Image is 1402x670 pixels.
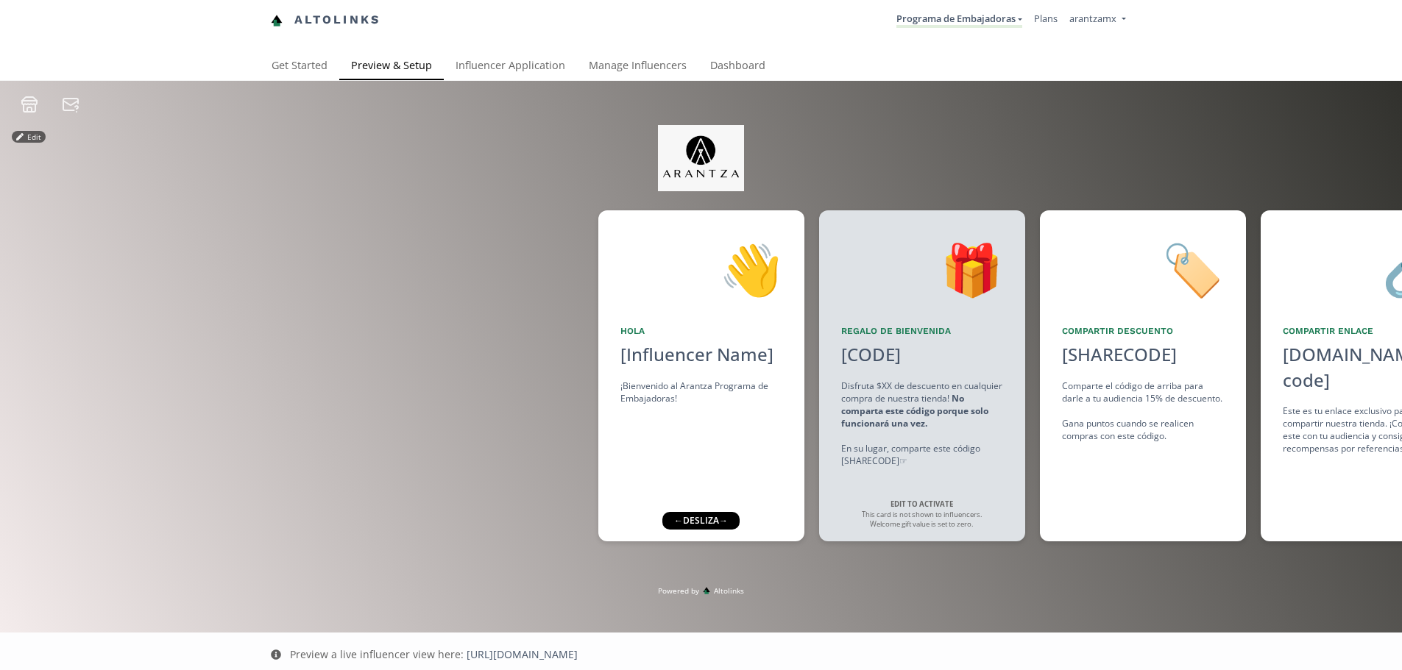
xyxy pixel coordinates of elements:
div: 🎁 [841,232,1003,307]
strong: EDIT TO ACTIVATE [891,499,953,509]
a: Plans [1034,12,1058,25]
a: Programa de Embajadoras [896,12,1022,28]
div: [Influencer Name] [620,342,782,367]
div: Comparte el código de arriba para darle a tu audiencia 15% de descuento. Gana puntos cuando se re... [1062,379,1224,443]
div: Disfruta $XX de descuento en cualquier compra de nuestra tienda! En su lugar, comparte este códig... [841,379,1003,468]
a: Influencer Application [444,52,577,82]
div: 👋 [620,232,782,307]
img: favicon-32x32.png [271,15,283,26]
span: arantzamx [1069,12,1116,25]
img: favicon-32x32.png [703,587,710,594]
strong: No comparta este código porque solo funcionará una vez. [841,392,988,430]
div: 🏷️ [1062,232,1224,307]
img: jpq5Bx5xx2a5 [658,125,744,191]
div: [CODE] [832,342,910,367]
a: Preview & Setup [339,52,444,82]
div: This card is not shown to influencers. Welcome gift value is set to zero. [849,499,996,530]
div: ← desliza → [662,512,740,530]
button: Edit [12,131,46,143]
div: Hola [620,325,782,338]
div: Preview a live influencer view here: [290,647,578,662]
div: ¡Bienvenido al Arantza Programa de Embajadoras! [620,379,782,405]
a: Manage Influencers [577,52,698,82]
a: Dashboard [698,52,777,82]
div: Compartir Descuento [1062,325,1224,338]
a: [URL][DOMAIN_NAME] [467,647,578,661]
a: Get Started [260,52,339,82]
a: Altolinks [271,8,381,32]
span: Powered by [658,585,699,596]
a: arantzamx [1069,12,1125,29]
div: [SHARECODE] [1062,342,1177,367]
span: Altolinks [714,585,744,596]
div: Regalo de bienvenida [841,325,1003,338]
